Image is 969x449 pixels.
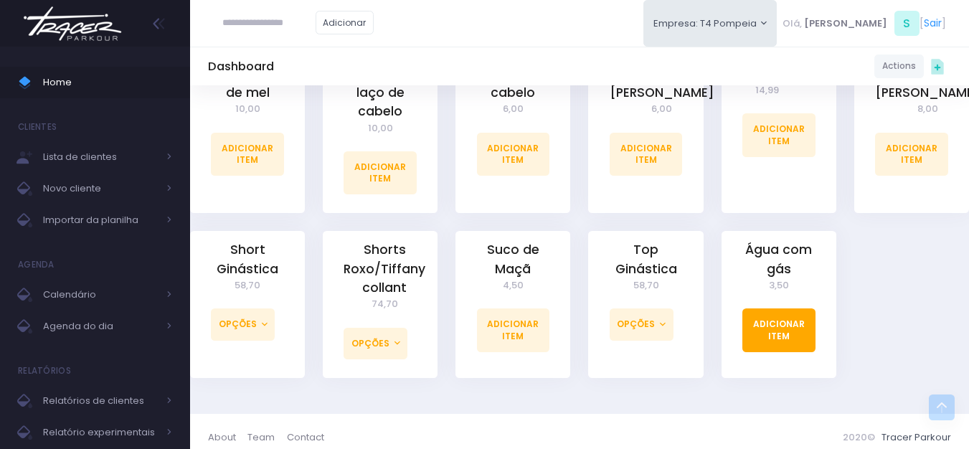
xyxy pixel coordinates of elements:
span: Home [43,73,172,92]
button: Opções [610,308,673,340]
a: Adicionar Item [211,133,284,176]
a: Actions [874,55,924,78]
h4: Clientes [18,113,57,141]
span: Relatórios de clientes [43,392,158,410]
a: Suco de Maçã [477,240,550,278]
span: 3,50 [742,278,816,293]
button: Opções [211,308,275,340]
span: Agenda do dia [43,317,158,336]
a: Kit c/2 laço de cabelo [344,65,417,121]
a: Adicionar Item [344,151,417,194]
span: 6,00 [477,102,550,116]
span: 6,00 [610,102,714,116]
a: Adicionar [316,11,374,34]
a: Top Ginástica [610,240,683,278]
a: Short Ginástica [211,240,284,278]
span: [PERSON_NAME] [804,16,887,31]
a: Adicionar Item [742,113,816,156]
a: Adicionar Item [477,308,550,351]
span: 2020© [843,430,875,444]
a: Tracer Parkour [881,430,951,444]
span: 58,70 [211,278,284,293]
a: Shorts Roxo/Tiffany collant [344,240,425,297]
span: 4,50 [477,278,550,293]
button: Opções [344,328,407,359]
span: S [894,11,920,36]
a: Água com gás [742,240,816,278]
h4: Relatórios [18,356,71,385]
a: Adicionar Item [742,308,816,351]
span: Relatório experimentais [43,423,158,442]
h4: Agenda [18,250,55,279]
span: 10,00 [344,121,417,136]
span: Importar da planilha [43,211,158,230]
span: 10,00 [211,102,284,116]
span: Calendário [43,285,158,304]
h5: Dashboard [208,60,274,74]
div: [ ] [777,7,951,39]
a: Adicionar Item [875,133,948,176]
span: Olá, [783,16,802,31]
span: Lista de clientes [43,148,158,166]
span: 14,99 [742,83,792,98]
a: Adicionar Item [610,133,683,176]
a: Adicionar Item [477,133,550,176]
span: Novo cliente [43,179,158,198]
span: 58,70 [610,278,683,293]
a: Sair [924,16,942,31]
span: 74,70 [344,297,425,311]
